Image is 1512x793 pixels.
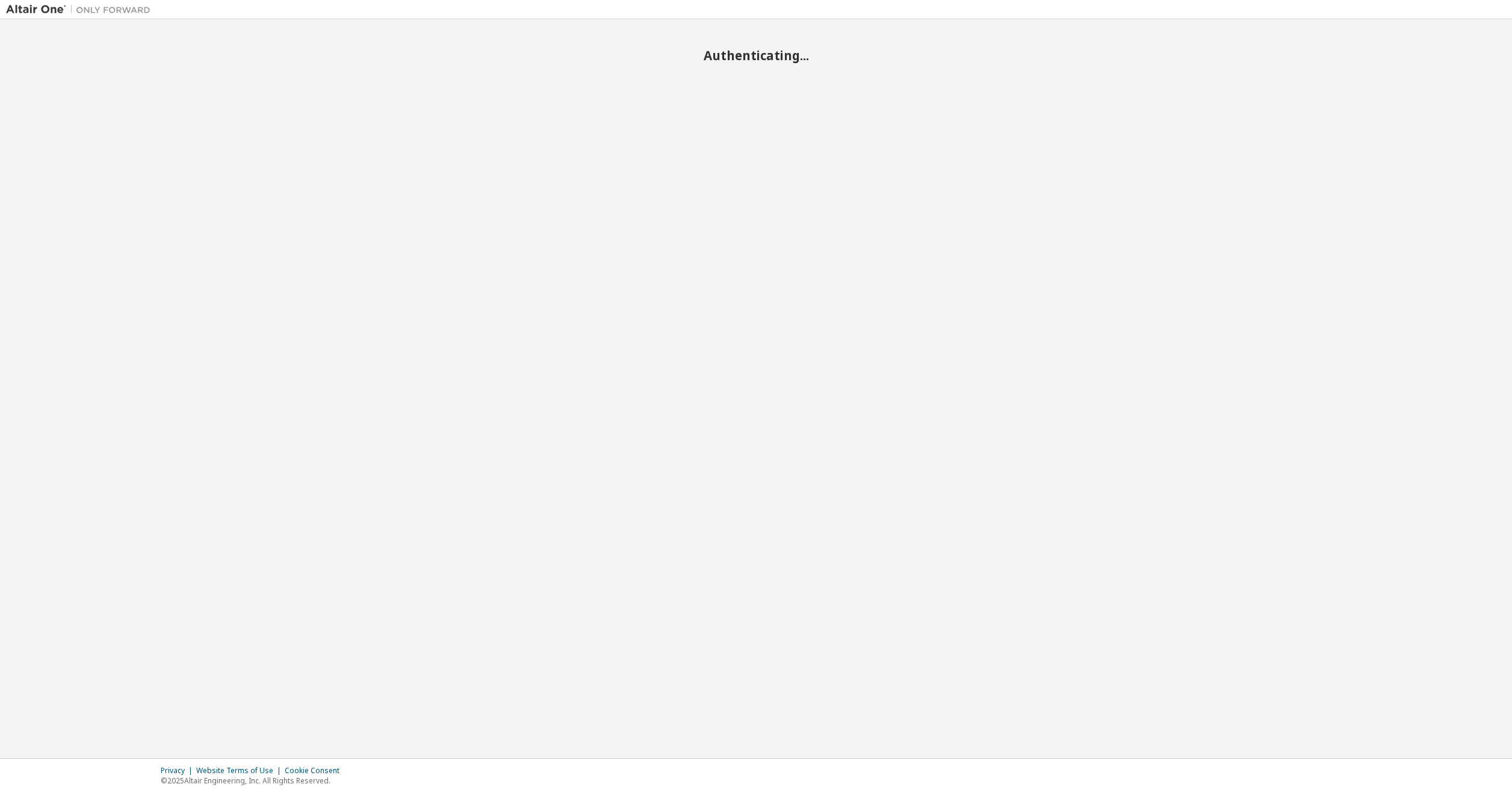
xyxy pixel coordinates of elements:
[6,48,1506,63] h2: Authenticating...
[161,766,196,776] div: Privacy
[285,766,347,776] div: Cookie Consent
[196,766,285,776] div: Website Terms of Use
[161,776,347,786] p: © 2025 Altair Engineering, Inc. All Rights Reserved.
[6,4,156,16] img: Altair One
